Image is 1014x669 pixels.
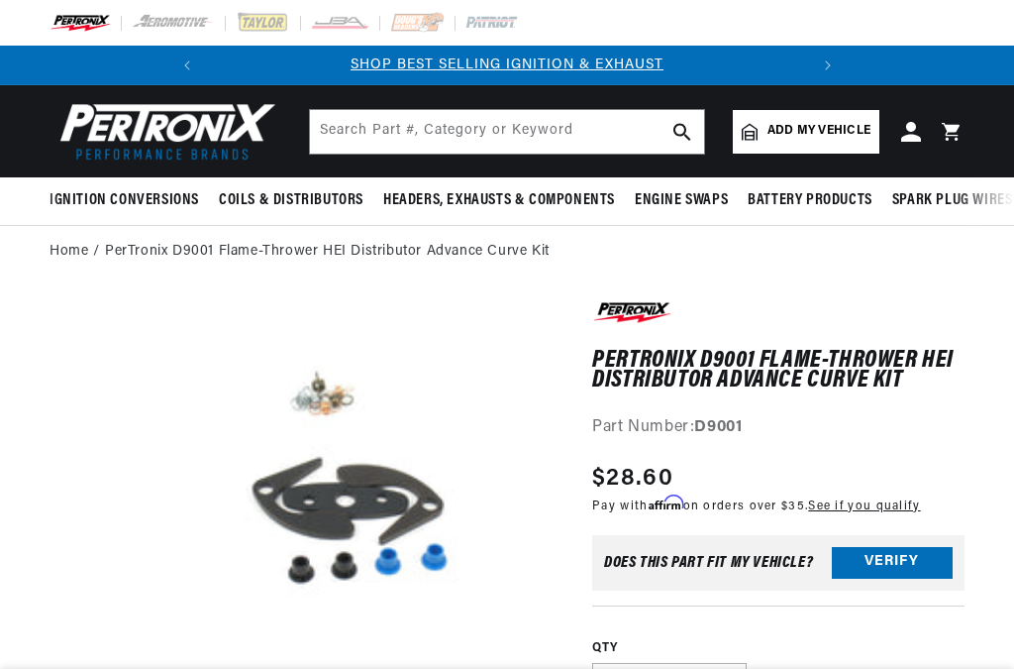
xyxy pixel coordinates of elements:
div: Does This part fit My vehicle? [604,555,813,571]
summary: Engine Swaps [625,177,738,224]
span: Battery Products [748,190,872,211]
a: PerTronix D9001 Flame-Thrower HEI Distributor Advance Curve Kit [105,241,550,263]
span: Spark Plug Wires [892,190,1013,211]
a: Add my vehicle [733,110,879,154]
nav: breadcrumbs [50,241,964,263]
input: Search Part #, Category or Keyword [310,110,704,154]
span: $28.60 [592,461,673,497]
h1: PerTronix D9001 Flame-Thrower HEI Distributor Advance Curve Kit [592,351,964,391]
a: SHOP BEST SELLING IGNITION & EXHAUST [351,57,663,72]
span: Add my vehicle [767,122,870,141]
span: Affirm [649,496,683,510]
strong: D9001 [694,419,742,435]
a: Home [50,241,88,263]
span: Coils & Distributors [219,190,363,211]
label: QTY [592,640,964,657]
a: See if you qualify - Learn more about Affirm Financing (opens in modal) [808,501,920,512]
summary: Battery Products [738,177,882,224]
div: Announcement [207,55,808,76]
button: Translation missing: en.sections.announcements.next_announcement [808,46,848,85]
summary: Headers, Exhausts & Components [373,177,625,224]
button: Translation missing: en.sections.announcements.previous_announcement [167,46,207,85]
span: Engine Swaps [635,190,728,211]
div: Part Number: [592,415,964,441]
summary: Ignition Conversions [50,177,209,224]
img: Pertronix [50,97,277,166]
summary: Coils & Distributors [209,177,373,224]
span: Headers, Exhausts & Components [383,190,615,211]
p: Pay with on orders over $35. [592,497,921,515]
div: 1 of 2 [207,55,808,76]
button: Verify [832,547,953,579]
button: search button [660,110,704,154]
span: Ignition Conversions [50,190,199,211]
